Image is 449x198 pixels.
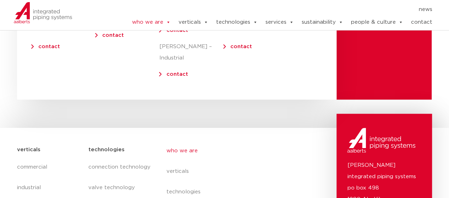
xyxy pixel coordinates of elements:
a: contact [166,28,188,33]
a: commercial [17,157,81,177]
a: who we are [166,141,296,161]
a: people & culture [351,15,403,29]
a: sustainability [301,15,343,29]
a: contact [38,44,60,49]
nav: Menu [110,4,432,15]
a: services [265,15,294,29]
p: [PERSON_NAME] – Industrial [159,41,223,64]
h5: verticals [17,144,40,155]
a: news [418,4,432,15]
h5: technologies [88,144,124,155]
a: contact [166,72,188,77]
a: contact [102,33,124,38]
a: who we are [132,15,170,29]
a: verticals [178,15,208,29]
a: technologies [216,15,257,29]
a: industrial [17,177,81,198]
a: contact [411,15,432,29]
a: contact [230,44,252,49]
a: valve technology [88,177,152,198]
a: verticals [166,161,296,182]
a: connection technology [88,157,152,177]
